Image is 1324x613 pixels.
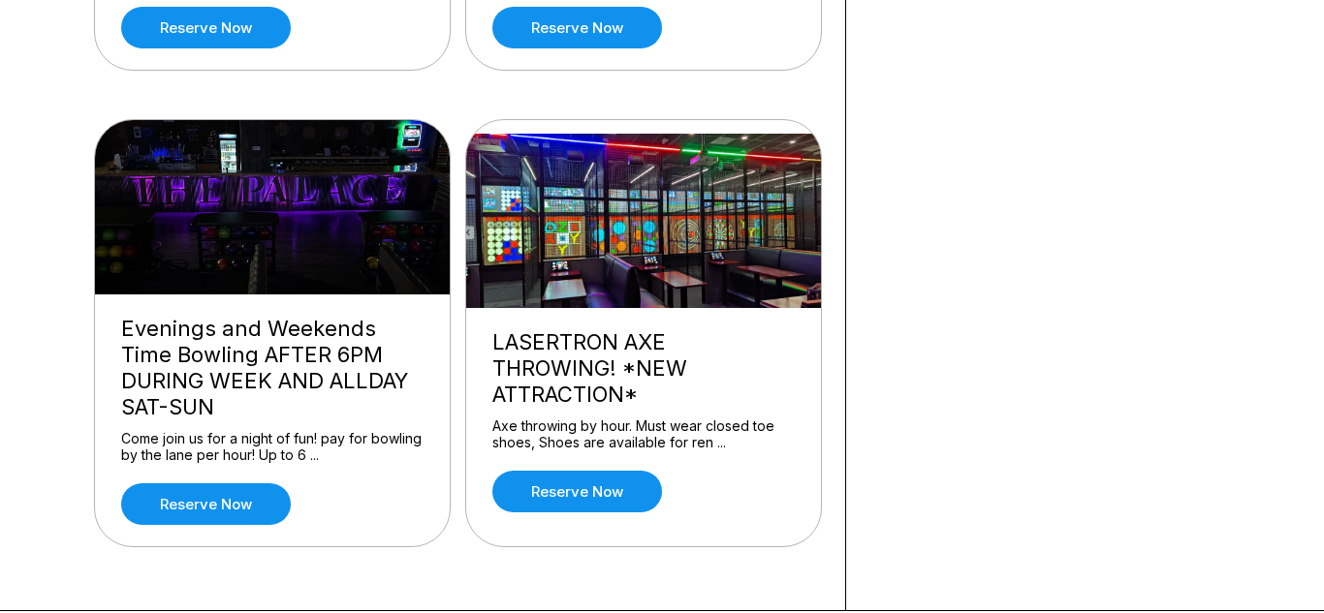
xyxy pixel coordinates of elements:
[492,417,795,451] div: Axe throwing by hour. Must wear closed toe shoes, Shoes are available for ren ...
[492,329,795,408] div: LASERTRON AXE THROWING! *NEW ATTRACTION*
[121,430,424,464] div: Come join us for a night of fun! pay for bowling by the lane per hour! Up to 6 ...
[121,316,424,420] div: Evenings and Weekends Time Bowling AFTER 6PM DURING WEEK AND ALLDAY SAT-SUN
[121,7,291,48] a: Reserve now
[492,7,662,48] a: Reserve now
[492,471,662,512] a: Reserve now
[466,134,823,308] img: LASERTRON AXE THROWING! *NEW ATTRACTION*
[121,483,291,525] a: Reserve now
[95,120,452,294] img: Evenings and Weekends Time Bowling AFTER 6PM DURING WEEK AND ALLDAY SAT-SUN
